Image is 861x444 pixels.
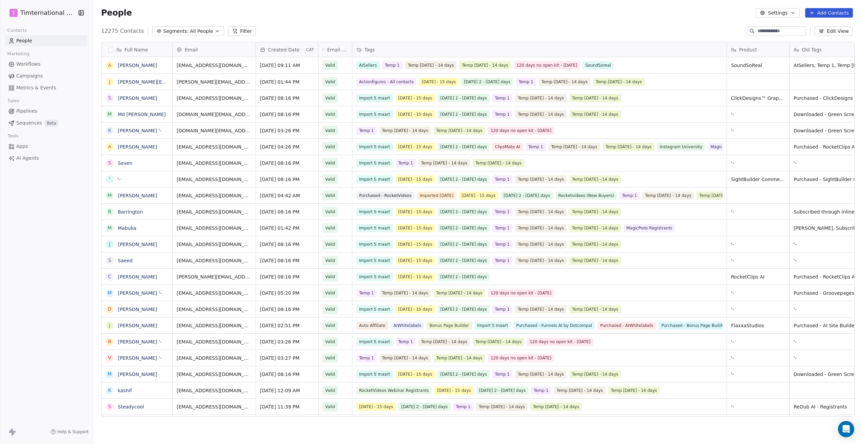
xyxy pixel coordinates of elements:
a: [PERSON_NAME] [118,274,157,280]
span: Valid [325,176,335,183]
span: [DOMAIN_NAME][EMAIL_ADDRESS][DOMAIN_NAME] [177,127,251,134]
span: Temp [DATE] - 14 days [379,127,430,135]
div: J [109,322,110,329]
span: Pipelines [16,108,37,115]
span: [EMAIL_ADDRESS][DOMAIN_NAME] [177,143,251,150]
a: [PERSON_NAME] [118,323,157,328]
span: MagicPods Registrants [623,224,675,232]
span: All People [190,28,213,35]
span: [EMAIL_ADDRESS][DOMAIN_NAME] [177,306,251,313]
span: Rocketvideos (New Buyers) [555,192,617,200]
span: Apps [16,143,28,150]
span: Purchased - Bonus Page Builder [659,321,729,330]
span: Tools [5,131,21,141]
span: Beta [45,120,58,127]
span: [DATE] - 15 days [395,208,435,216]
span: ClipsMate AI [492,143,523,151]
span: AI Agents [16,155,39,162]
div: M [108,224,112,231]
span: Created Date [268,46,300,53]
span: 12275 Contacts [101,27,144,35]
a: [PERSON_NAME] [118,193,157,198]
span: 120 days no open kit - [DATE] [488,127,554,135]
span: AISellers [356,61,379,69]
span: Valid [325,111,335,118]
span: [DATE] 03:26 PM [260,338,314,345]
span: Temp [DATE] - 14 days [569,175,621,183]
span: [EMAIL_ADDRESS][DOMAIN_NAME] [177,355,251,361]
span: [DATE] 2 - [DATE] days [438,273,489,281]
span: [DATE] 08:16 PM [260,111,314,118]
span: RocketClips AI [731,273,785,280]
a: Workflows [5,59,87,70]
a: [PERSON_NAME] '- [118,339,162,345]
div: Email Verification Status [318,42,352,57]
span: Temp 1 [395,159,416,167]
span: [DATE] 2 - [DATE] days [438,257,489,265]
span: '- [731,257,785,264]
span: Auto Affiliate [356,321,388,330]
span: Temp 1 [492,240,512,248]
span: CAT [306,47,314,52]
span: Purchased - AIWhitelabels [597,321,656,330]
span: Valid [325,338,335,345]
div: B [108,338,111,345]
span: '- [731,241,785,248]
a: [PERSON_NAME] '- [118,290,162,296]
span: [DATE] 2 - [DATE] days [438,240,489,248]
span: Temp [DATE] - 14 days [538,78,590,86]
span: [PERSON_NAME][EMAIL_ADDRESS][PERSON_NAME][DOMAIN_NAME] [177,79,251,85]
span: Email [185,46,198,53]
a: People [5,35,87,46]
a: [PERSON_NAME] '- [118,355,162,361]
span: [EMAIL_ADDRESS][DOMAIN_NAME] [177,95,251,102]
span: Segments: [163,28,189,35]
span: Old Tags [802,46,822,53]
span: Temp [DATE] - 14 days [379,354,430,362]
span: Email Verification Status [327,46,348,53]
span: Temp [DATE] - 14 days [569,257,621,265]
span: Valid [325,160,335,166]
span: AiWhitelabels [391,321,424,330]
span: ClickDesigns™ Graphics & Designs Made Easy [731,95,785,102]
span: [EMAIL_ADDRESS][DOMAIN_NAME] [177,176,251,183]
span: [DATE] 08:16 PM [260,176,314,183]
span: Temp [DATE] - 14 days [515,305,567,313]
span: '- [731,111,785,118]
a: Seven [118,160,132,166]
span: T [12,9,15,16]
span: [DATE] 08:16 PM [260,306,314,313]
span: Temp [DATE] - 14 days [434,289,485,297]
a: Saeed [118,258,133,263]
span: 120 days no open kit - [DATE] [488,354,554,362]
a: [PERSON_NAME] [118,144,157,150]
a: Mabuka [118,225,136,231]
button: Add Contacts [805,8,853,18]
span: Temp [DATE] - 14 days [405,61,457,69]
div: J [109,241,110,248]
span: Temp [DATE] - 14 days [434,127,485,135]
span: Temp [DATE] - 14 days [515,175,567,183]
span: Temp 1 [492,175,512,183]
a: [PERSON_NAME] [118,372,157,377]
div: grid [102,57,173,417]
span: '- [731,338,785,345]
div: Open Intercom Messenger [838,421,854,437]
span: Temp [DATE] - 14 days [434,354,485,362]
span: Temp 1 [492,110,512,118]
a: kashif [118,388,132,393]
span: [DATE] - 15 days [395,305,435,313]
button: TTimternational B.V. [8,7,73,19]
div: M [108,289,112,296]
span: Import 5 maart [474,321,511,330]
span: [DATE] - 15 days [395,110,435,118]
span: [DATE] 02:51 PM [260,322,314,329]
span: [DATE] 08:16 PM [260,371,314,378]
span: Tags [365,46,375,53]
span: People [16,37,32,44]
span: Temp [DATE] - 14 days [379,289,430,297]
span: [DATE] 2 - [DATE] days [438,224,489,232]
span: Valid [325,306,335,313]
span: Actionfigures - All contacts [356,78,416,86]
div: C [108,273,111,280]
